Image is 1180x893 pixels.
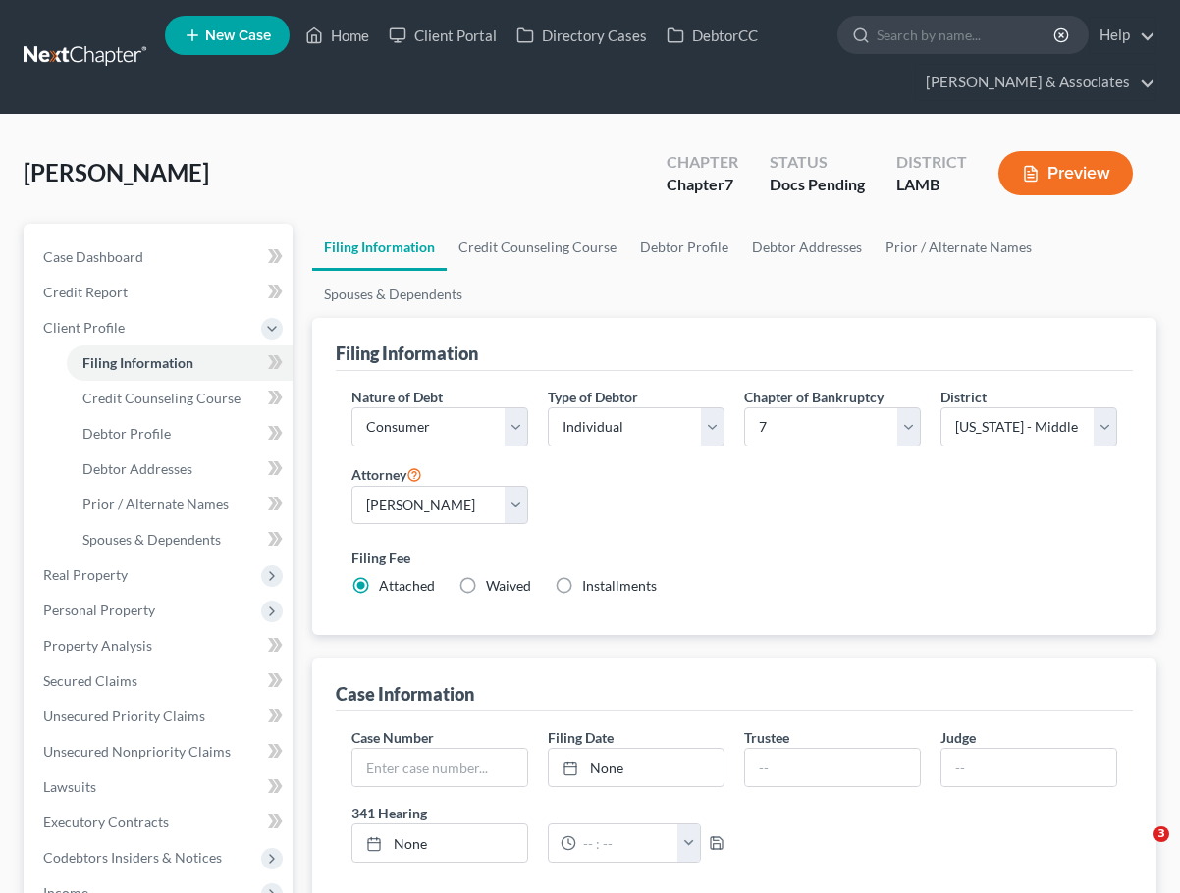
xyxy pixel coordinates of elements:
[507,18,657,53] a: Directory Cases
[940,387,987,407] label: District
[27,734,293,769] a: Unsecured Nonpriority Claims
[351,548,1118,568] label: Filing Fee
[667,174,738,196] div: Chapter
[43,637,152,654] span: Property Analysis
[27,239,293,275] a: Case Dashboard
[744,387,884,407] label: Chapter of Bankruptcy
[657,18,768,53] a: DebtorCC
[67,381,293,416] a: Credit Counseling Course
[67,345,293,381] a: Filing Information
[548,727,614,748] label: Filing Date
[82,425,171,442] span: Debtor Profile
[379,577,435,594] span: Attached
[27,769,293,805] a: Lawsuits
[940,727,976,748] label: Judge
[916,65,1155,100] a: [PERSON_NAME] & Associates
[351,727,434,748] label: Case Number
[486,577,531,594] span: Waived
[27,663,293,699] a: Secured Claims
[27,699,293,734] a: Unsecured Priority Claims
[342,803,734,823] label: 341 Hearing
[351,462,422,486] label: Attorney
[312,224,447,271] a: Filing Information
[745,749,920,786] input: --
[336,341,478,365] div: Filing Information
[67,451,293,487] a: Debtor Addresses
[1113,826,1160,873] iframe: Intercom live chat
[27,805,293,840] a: Executory Contracts
[740,224,874,271] a: Debtor Addresses
[82,460,192,477] span: Debtor Addresses
[82,390,241,406] span: Credit Counseling Course
[43,743,231,760] span: Unsecured Nonpriority Claims
[43,602,155,618] span: Personal Property
[447,224,628,271] a: Credit Counseling Course
[576,824,678,862] input: -- : --
[379,18,507,53] a: Client Portal
[27,275,293,310] a: Credit Report
[548,387,638,407] label: Type of Debtor
[628,224,740,271] a: Debtor Profile
[1090,18,1155,53] a: Help
[67,487,293,522] a: Prior / Alternate Names
[43,849,222,866] span: Codebtors Insiders & Notices
[43,672,137,689] span: Secured Claims
[336,682,474,706] div: Case Information
[998,151,1133,195] button: Preview
[67,522,293,557] a: Spouses & Dependents
[43,566,128,583] span: Real Property
[82,496,229,512] span: Prior / Alternate Names
[667,151,738,174] div: Chapter
[352,824,527,862] a: None
[82,354,193,371] span: Filing Information
[770,151,865,174] div: Status
[43,284,128,300] span: Credit Report
[744,727,789,748] label: Trustee
[43,319,125,336] span: Client Profile
[877,17,1056,53] input: Search by name...
[724,175,733,193] span: 7
[352,749,527,786] input: Enter case number...
[941,749,1116,786] input: --
[82,531,221,548] span: Spouses & Dependents
[24,158,209,186] span: [PERSON_NAME]
[67,416,293,451] a: Debtor Profile
[205,28,271,43] span: New Case
[43,814,169,830] span: Executory Contracts
[351,387,443,407] label: Nature of Debt
[43,708,205,724] span: Unsecured Priority Claims
[874,224,1044,271] a: Prior / Alternate Names
[582,577,657,594] span: Installments
[549,749,724,786] a: None
[896,174,967,196] div: LAMB
[1153,826,1169,842] span: 3
[896,151,967,174] div: District
[43,778,96,795] span: Lawsuits
[295,18,379,53] a: Home
[27,628,293,663] a: Property Analysis
[43,248,143,265] span: Case Dashboard
[312,271,474,318] a: Spouses & Dependents
[770,174,865,196] div: Docs Pending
